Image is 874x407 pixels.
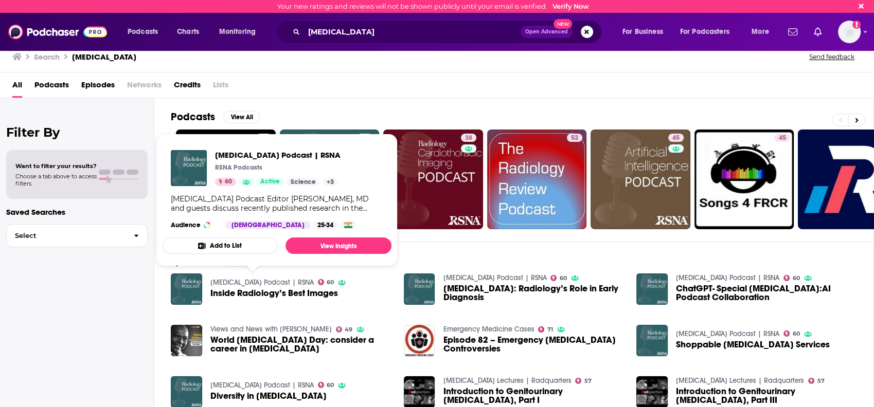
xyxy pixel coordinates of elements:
[171,150,207,186] img: Radiology Podcast | RSNA
[210,325,332,334] a: Views and News with Clarence Ford
[210,392,327,400] span: Diversity in [MEDICAL_DATA]
[336,326,353,332] a: 49
[552,3,589,10] a: Verify Now
[806,52,858,61] button: Send feedback
[560,276,567,281] span: 60
[287,178,320,186] a: Science
[12,77,22,98] a: All
[676,340,830,349] a: Shoppable Radiology Services
[793,331,800,336] span: 60
[443,336,624,353] span: Episode 82 – Emergency [MEDICAL_DATA] Controversies
[323,178,338,186] a: +3
[784,23,801,41] a: Show notifications dropdown
[6,125,148,140] h2: Filter By
[680,25,729,39] span: For Podcasters
[668,134,684,142] a: 45
[72,52,136,62] h3: [MEDICAL_DATA]
[783,275,800,281] a: 60
[210,289,338,298] a: Inside Radiology’s Best Images
[345,327,352,332] span: 49
[778,133,786,143] span: 45
[538,326,553,332] a: 71
[752,25,769,39] span: More
[256,178,284,186] a: Active
[636,273,668,305] img: ChatGPT- Special Radiology:AI Podcast Collaboration
[584,379,592,383] span: 57
[215,150,341,160] a: Radiology Podcast | RSNA
[673,24,744,40] button: open menu
[852,21,861,29] svg: Email not verified
[210,278,314,287] a: Radiology Podcast | RSNA
[676,387,857,404] span: Introduction to Genitourinary [MEDICAL_DATA], Part III
[223,111,260,123] button: View All
[171,325,202,356] img: World Radiology Day: consider a career in radiology
[171,273,202,305] img: Inside Radiology’s Best Images
[34,77,69,98] a: Podcasts
[171,221,217,229] h3: Audience
[443,387,624,404] span: Introduction to Genitourinary [MEDICAL_DATA], Part I
[676,387,857,404] a: Introduction to Genitourinary Radiology, Part III
[774,134,790,142] a: 45
[487,129,587,229] a: 52
[636,325,668,356] img: Shoppable Radiology Services
[443,336,624,353] a: Episode 82 – Emergency Radiology Controversies
[744,24,782,40] button: open menu
[838,21,861,43] span: Logged in as Richard12080
[443,284,624,302] span: [MEDICAL_DATA]: Radiology’s Role in Early Diagnosis
[215,150,341,160] span: [MEDICAL_DATA] Podcast | RSNA
[443,284,624,302] a: Endometriosis: Radiology’s Role in Early Diagnosis
[286,20,612,44] div: Search podcasts, credits, & more...
[313,221,337,229] div: 25-34
[219,25,256,39] span: Monitoring
[547,327,553,332] span: 71
[163,237,277,254] button: Add to List
[318,279,334,285] a: 60
[304,24,521,40] input: Search podcasts, credits, & more...
[676,273,779,282] a: Radiology Podcast | RSNA
[215,163,262,172] p: RSNA Podcasts
[225,177,232,187] span: 60
[694,129,794,229] a: 45
[793,276,800,281] span: 60
[838,21,861,43] button: Show profile menu
[810,23,826,41] a: Show notifications dropdown
[817,379,825,383] span: 57
[554,19,572,29] span: New
[7,232,126,239] span: Select
[210,336,391,353] a: World Radiology Day: consider a career in radiology
[260,177,280,187] span: Active
[443,273,546,282] a: Radiology Podcast | RSNA
[8,22,107,42] img: Podchaser - Follow, Share and Rate Podcasts
[81,77,115,98] a: Episodes
[383,129,483,229] a: 38
[171,110,260,123] a: PodcastsView All
[286,237,391,254] a: View Insights
[676,329,779,338] a: Radiology Podcast | RSNA
[676,376,804,385] a: Radiology Lectures | Radquarters
[808,378,825,384] a: 57
[404,273,435,305] img: Endometriosis: Radiology’s Role in Early Diagnosis
[6,224,148,247] button: Select
[838,21,861,43] img: User Profile
[34,52,60,62] h3: Search
[567,134,582,142] a: 52
[461,134,476,142] a: 38
[210,381,314,390] a: Radiology Podcast | RSNA
[171,194,383,213] div: [MEDICAL_DATA] Podcast Editor [PERSON_NAME], MD and guests discuss recently published research in...
[676,284,857,302] span: ChatGPT- Special [MEDICAL_DATA]:AI Podcast Collaboration
[128,25,158,39] span: Podcasts
[550,275,567,281] a: 60
[171,110,215,123] h2: Podcasts
[120,24,171,40] button: open menu
[404,325,435,356] img: Episode 82 – Emergency Radiology Controversies
[174,77,201,98] span: Credits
